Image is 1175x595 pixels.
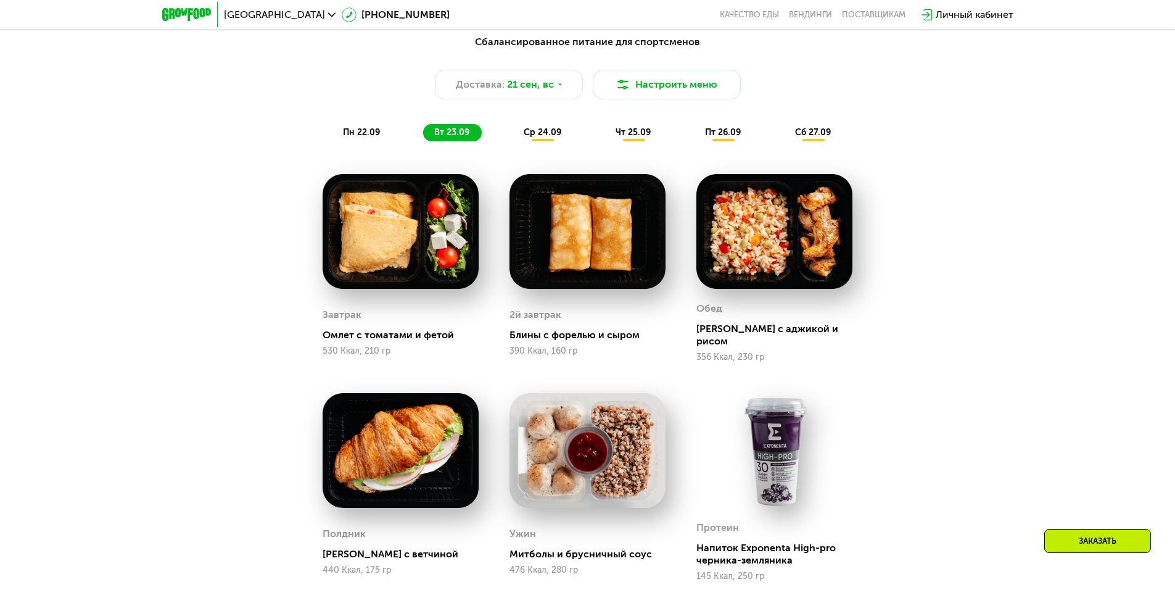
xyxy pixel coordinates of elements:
[696,518,739,537] div: Протеин
[696,299,722,318] div: Обед
[456,77,505,92] span: Доставка:
[434,127,469,138] span: вт 23.09
[223,35,953,50] div: Сбалансированное питание для спортсменов
[696,323,862,347] div: [PERSON_NAME] с аджикой и рисом
[509,525,536,543] div: Ужин
[509,565,666,575] div: 476 Ккал, 280 гр
[936,7,1013,22] div: Личный кабинет
[323,565,479,575] div: 440 Ккал, 175 гр
[720,10,779,20] a: Качество еды
[224,10,325,20] span: [GEOGRAPHIC_DATA]
[616,127,651,138] span: чт 25.09
[343,127,380,138] span: пн 22.09
[1044,529,1151,553] div: Заказать
[342,7,450,22] a: [PHONE_NUMBER]
[696,542,862,567] div: Напиток Exponenta High-pro черника-земляника
[795,127,831,138] span: сб 27.09
[593,70,741,99] button: Настроить меню
[507,77,554,92] span: 21 сен, вс
[842,10,905,20] div: поставщикам
[509,306,561,324] div: 2й завтрак
[696,572,852,581] div: 145 Ккал, 250 гр
[509,329,675,341] div: Блины с форелью и сыром
[323,525,366,543] div: Полдник
[509,548,675,560] div: Митболы и брусничный соус
[323,548,489,560] div: [PERSON_NAME] с ветчиной
[323,329,489,341] div: Омлет с томатами и фетой
[705,127,741,138] span: пт 26.09
[696,352,852,362] div: 356 Ккал, 230 гр
[323,346,479,356] div: 530 Ккал, 210 гр
[789,10,832,20] a: Вендинги
[509,346,666,356] div: 390 Ккал, 160 гр
[323,306,361,324] div: Завтрак
[524,127,561,138] span: ср 24.09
